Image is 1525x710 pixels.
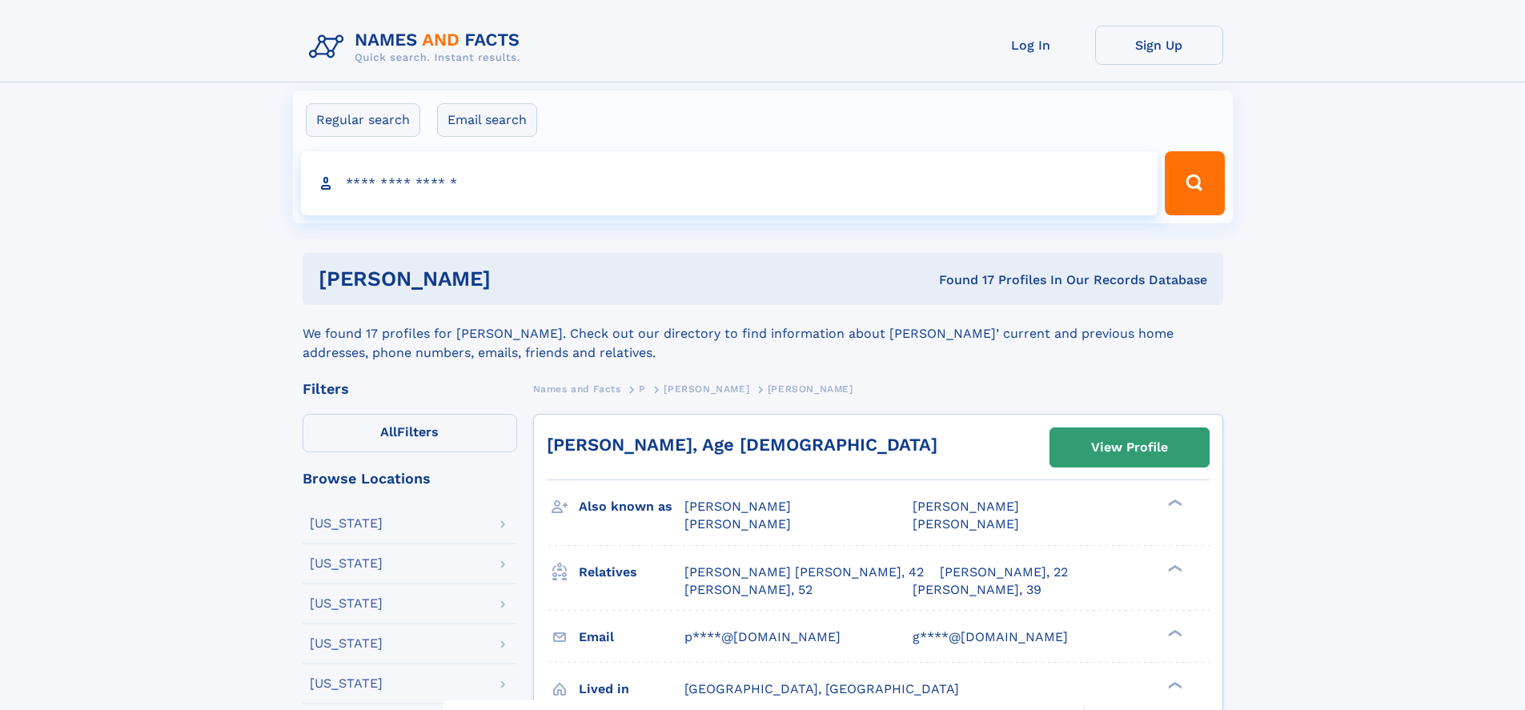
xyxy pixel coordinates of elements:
[913,516,1019,531] span: [PERSON_NAME]
[768,383,853,395] span: [PERSON_NAME]
[1165,151,1224,215] button: Search Button
[1050,428,1209,467] a: View Profile
[967,26,1095,65] a: Log In
[303,382,517,396] div: Filters
[380,424,397,439] span: All
[437,103,537,137] label: Email search
[715,271,1207,289] div: Found 17 Profiles In Our Records Database
[684,516,791,531] span: [PERSON_NAME]
[913,499,1019,514] span: [PERSON_NAME]
[319,269,715,289] h1: [PERSON_NAME]
[940,564,1068,581] a: [PERSON_NAME], 22
[913,581,1041,599] a: [PERSON_NAME], 39
[303,305,1223,363] div: We found 17 profiles for [PERSON_NAME]. Check out our directory to find information about [PERSON...
[664,383,749,395] span: [PERSON_NAME]
[639,379,646,399] a: P
[1164,498,1183,508] div: ❯
[1091,429,1168,466] div: View Profile
[1164,563,1183,573] div: ❯
[579,559,684,586] h3: Relatives
[639,383,646,395] span: P
[1164,628,1183,638] div: ❯
[684,681,959,696] span: [GEOGRAPHIC_DATA], [GEOGRAPHIC_DATA]
[310,637,383,650] div: [US_STATE]
[579,493,684,520] h3: Also known as
[306,103,420,137] label: Regular search
[310,517,383,530] div: [US_STATE]
[310,597,383,610] div: [US_STATE]
[684,499,791,514] span: [PERSON_NAME]
[303,26,533,69] img: Logo Names and Facts
[684,564,924,581] a: [PERSON_NAME] [PERSON_NAME], 42
[684,581,813,599] a: [PERSON_NAME], 52
[547,435,937,455] a: [PERSON_NAME], Age [DEMOGRAPHIC_DATA]
[1095,26,1223,65] a: Sign Up
[303,471,517,486] div: Browse Locations
[533,379,621,399] a: Names and Facts
[1164,680,1183,690] div: ❯
[310,677,383,690] div: [US_STATE]
[301,151,1158,215] input: search input
[579,676,684,703] h3: Lived in
[664,379,749,399] a: [PERSON_NAME]
[303,414,517,452] label: Filters
[310,557,383,570] div: [US_STATE]
[579,624,684,651] h3: Email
